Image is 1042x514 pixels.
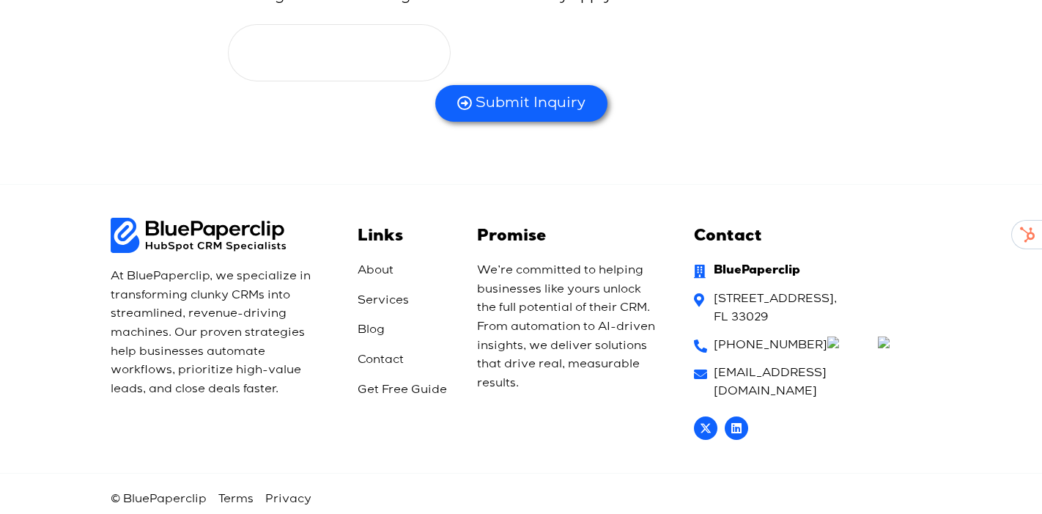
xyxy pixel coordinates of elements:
span: Blog [358,321,385,340]
span: Contact [358,351,404,370]
a: About [358,262,455,281]
a: Blog [358,321,455,340]
a: Get Free Guide [358,381,455,400]
p: We’re committed to helping businesses like yours unlock the full potential of their CRM. From aut... [477,262,661,393]
h2: Promise [477,228,661,247]
a: Contact [358,351,455,370]
span: [PHONE_NUMBER] [710,337,827,356]
img: contact.png [827,337,839,348]
a: Services [358,292,455,311]
span: © BluePaperclip [111,492,207,507]
a: Make a call in Aloware [878,337,928,348]
a: Terms [218,492,254,507]
p: At BluePaperclip, we specialize in transforming clunky CRMs into streamlined, revenue-driving mac... [111,268,325,399]
span: [STREET_ADDRESS], FL 33029 [710,290,837,328]
a: Open contact in Aloware [827,337,877,348]
a: Privacy [265,492,311,507]
img: BluePaperClip Logo black [111,218,287,253]
span: About [358,262,393,281]
span: [EMAIL_ADDRESS][DOMAIN_NAME] [710,364,928,402]
iframe: reCAPTCHA [228,24,451,81]
a: [EMAIL_ADDRESS][DOMAIN_NAME] [694,364,928,402]
span: Submit Inquiry [476,94,585,113]
h2: Contact [694,228,928,247]
a: [PHONE_NUMBER] [694,337,828,356]
img: call.png [878,337,890,348]
strong: BluePaperclip [714,265,800,277]
h4: Links [358,228,455,247]
button: Submit Inquiry [435,85,607,122]
span: Get Free Guide [358,381,447,400]
span: Services [358,292,409,311]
